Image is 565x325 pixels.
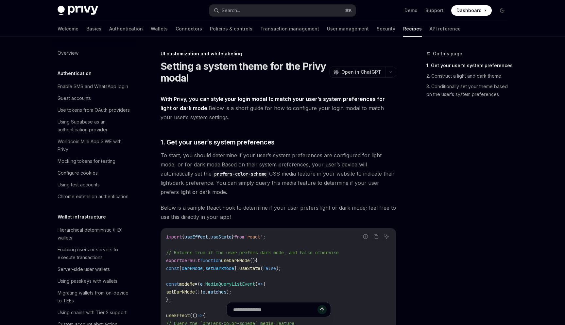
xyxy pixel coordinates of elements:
[433,50,462,58] span: On this page
[195,281,197,287] span: =
[52,263,136,275] a: Server-side user wallets
[58,193,128,201] div: Chrome extension authentication
[200,281,203,287] span: e
[377,21,395,37] a: Security
[426,81,513,100] a: 3. Conditionally set your theme based on the user’s system preferences
[255,258,258,263] span: {
[403,21,422,37] a: Recipes
[184,234,208,240] span: useEffect
[58,277,117,285] div: Using passkeys with wallets
[52,244,136,263] a: Enabling users or servers to execute transactions
[161,203,396,221] span: Below is a sample React hook to determine if your user prefers light or dark mode; feel free to u...
[166,234,182,240] span: import
[263,281,265,287] span: {
[52,47,136,59] a: Overview
[182,258,200,263] span: default
[52,81,136,92] a: Enable SMS and WhatsApp login
[211,234,231,240] span: useState
[58,118,132,134] div: Using Supabase as an authentication provider
[208,289,226,295] span: matches
[58,138,132,153] div: Worldcoin Mini App SIWE with Privy
[52,92,136,104] a: Guest accounts
[52,307,136,318] a: Using chains with Tier 2 support
[263,234,265,240] span: ;
[222,7,240,14] div: Search...
[231,234,234,240] span: }
[327,21,369,37] a: User management
[195,289,197,295] span: (
[456,7,482,14] span: Dashboard
[260,21,319,37] a: Transaction management
[203,289,205,295] span: e
[425,7,443,14] a: Support
[58,94,91,102] div: Guest accounts
[208,234,211,240] span: ,
[317,305,327,314] button: Send message
[151,21,168,37] a: Wallets
[210,21,252,37] a: Policies & controls
[52,167,136,179] a: Configure cookies
[166,297,171,303] span: };
[182,265,203,271] span: darkMode
[250,258,255,263] span: ()
[451,5,492,16] a: Dashboard
[197,289,203,295] span: !!
[179,281,195,287] span: modeMe
[58,213,106,221] h5: Wallet infrastructure
[263,265,276,271] span: false
[345,8,352,13] span: ⌘ K
[52,224,136,244] a: Hierarchical deterministic (HD) wallets
[205,265,234,271] span: setDarkMode
[205,281,255,287] span: MediaQueryListEvent
[166,250,339,256] span: // Returns true if the user prefers dark mode, and false otherwise
[58,289,132,305] div: Migrating wallets from on-device to TEEs
[166,265,179,271] span: const
[58,6,98,15] img: dark logo
[197,281,200,287] span: (
[166,289,195,295] span: setDarkMode
[161,151,396,197] span: To start, you should determine if your user’s system preferences are configured for light mode, o...
[176,21,202,37] a: Connectors
[329,67,385,78] button: Open in ChatGPT
[52,136,136,155] a: Worldcoin Mini App SIWE with Privy
[58,83,128,90] div: Enable SMS and WhatsApp login
[52,155,136,167] a: Mocking tokens for testing
[258,281,263,287] span: =>
[226,289,231,295] span: );
[58,226,132,242] div: Hierarchical deterministic (HD) wallets
[382,232,391,241] button: Ask AI
[237,265,239,271] span: =
[58,181,100,189] div: Using test accounts
[221,258,250,263] span: useDarkMode
[361,232,370,241] button: Report incorrect code
[58,157,115,165] div: Mocking tokens for testing
[58,21,78,37] a: Welcome
[52,191,136,202] a: Chrome extension authentication
[404,7,418,14] a: Demo
[497,5,507,16] button: Toggle dark mode
[161,96,385,111] strong: With Privy, you can style your login modal to match your user’s system preferences for light or d...
[58,265,110,273] div: Server-side user wallets
[203,281,205,287] span: :
[200,258,221,263] span: function
[52,287,136,307] a: Migrating wallets from on-device to TEEs
[161,94,396,122] span: Below is a short guide for how to configure your login modal to match your user’s system settings.
[260,265,263,271] span: (
[245,234,263,240] span: 'react'
[52,104,136,116] a: Use tokens from OAuth providers
[276,265,281,271] span: );
[161,60,327,84] h1: Setting a system theme for the Privy modal
[58,309,127,316] div: Using chains with Tier 2 support
[58,169,98,177] div: Configure cookies
[86,21,101,37] a: Basics
[239,265,260,271] span: useState
[161,50,396,57] div: UI customization and whitelabeling
[372,232,380,241] button: Copy the contents from the code block
[109,21,143,37] a: Authentication
[209,5,356,16] button: Search...⌘K
[179,265,182,271] span: [
[234,234,245,240] span: from
[212,170,269,178] code: prefers-color-scheme
[182,234,184,240] span: {
[430,21,461,37] a: API reference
